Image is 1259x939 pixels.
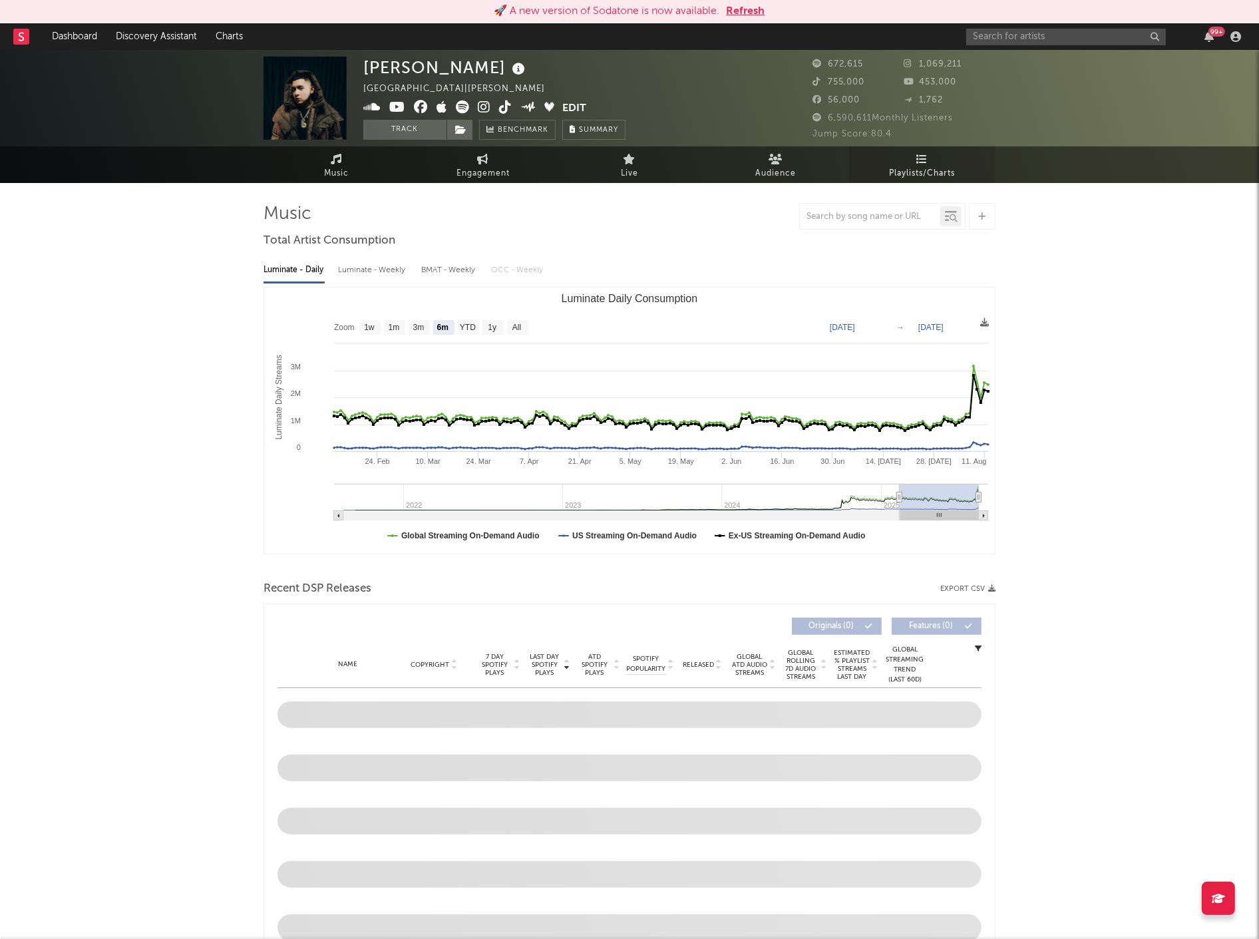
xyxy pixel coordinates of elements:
div: 99 + [1208,27,1225,37]
a: Dashboard [43,23,106,50]
span: Music [325,166,349,182]
text: 19. May [668,457,695,465]
text: YTD [460,323,476,333]
input: Search by song name or URL [800,212,940,222]
span: Released [683,661,714,669]
span: Summary [579,126,618,134]
span: Estimated % Playlist Streams Last Day [834,649,870,681]
span: 1,069,211 [904,60,962,69]
a: Benchmark [479,120,556,140]
span: 672,615 [812,60,863,69]
text: 2M [291,389,301,397]
text: 5. May [620,457,642,465]
span: Spotify Popularity [627,654,666,674]
text: 30. Jun [820,457,844,465]
text: Zoom [334,323,355,333]
text: 1m [389,323,400,333]
div: [PERSON_NAME] [363,57,528,79]
button: Summary [562,120,626,140]
span: Originals ( 0 ) [801,622,862,630]
text: [DATE] [830,323,855,332]
a: Engagement [410,146,556,183]
span: Live [621,166,638,182]
text: 24. Mar [466,457,492,465]
text: 3m [413,323,425,333]
span: Playlists/Charts [890,166,956,182]
div: 🚀 A new version of Sodatone is now available. [494,3,720,19]
text: 14. [DATE] [866,457,901,465]
text: Luminate Daily Streams [274,355,283,439]
button: Refresh [727,3,765,19]
button: Track [363,120,447,140]
text: 28. [DATE] [916,457,952,465]
span: 453,000 [904,78,957,87]
text: 1y [488,323,496,333]
span: Total Artist Consumption [264,233,395,249]
span: 7 Day Spotify Plays [477,653,512,677]
text: 11. Aug [962,457,986,465]
a: Charts [206,23,252,50]
button: Edit [563,100,587,117]
svg: Luminate Daily Consumption [264,287,995,554]
text: 7. Apr [520,457,539,465]
span: Copyright [411,661,449,669]
div: Name [304,659,391,669]
span: 56,000 [812,96,860,104]
button: Originals(0) [792,618,882,635]
button: Export CSV [940,585,995,593]
text: US Streaming On-Demand Audio [572,531,697,540]
text: 1M [291,417,301,425]
text: 6m [437,323,449,333]
a: Playlists/Charts [849,146,995,183]
text: 0 [297,443,301,451]
a: Music [264,146,410,183]
span: Features ( 0 ) [900,622,962,630]
input: Search for artists [966,29,1166,45]
span: Engagement [456,166,510,182]
text: Global Streaming On-Demand Audio [401,531,540,540]
text: Luminate Daily Consumption [562,293,698,304]
span: Jump Score: 80.4 [812,130,892,138]
button: 99+ [1204,31,1214,42]
span: Audience [756,166,797,182]
text: 10. Mar [416,457,441,465]
text: 3M [291,363,301,371]
div: BMAT - Weekly [421,259,478,282]
a: Discovery Assistant [106,23,206,50]
text: → [896,323,904,332]
text: 2. Jun [721,457,741,465]
button: Features(0) [892,618,982,635]
text: 16. Jun [770,457,794,465]
text: All [512,323,521,333]
text: 24. Feb [365,457,390,465]
span: 1,762 [904,96,944,104]
div: Global Streaming Trend (Last 60D) [885,645,925,685]
a: Audience [703,146,849,183]
text: 1w [364,323,375,333]
div: [GEOGRAPHIC_DATA] | [PERSON_NAME] [363,81,560,97]
span: Recent DSP Releases [264,581,371,597]
span: ATD Spotify Plays [577,653,612,677]
text: [DATE] [918,323,944,332]
text: 21. Apr [568,457,592,465]
a: Live [556,146,703,183]
span: Last Day Spotify Plays [527,653,562,677]
span: Global ATD Audio Streams [731,653,768,677]
span: Benchmark [498,122,548,138]
span: 755,000 [812,78,864,87]
span: 6,590,611 Monthly Listeners [812,114,953,122]
span: Global Rolling 7D Audio Streams [783,649,819,681]
div: Luminate - Daily [264,259,325,282]
div: Luminate - Weekly [338,259,408,282]
text: Ex-US Streaming On-Demand Audio [729,531,866,540]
